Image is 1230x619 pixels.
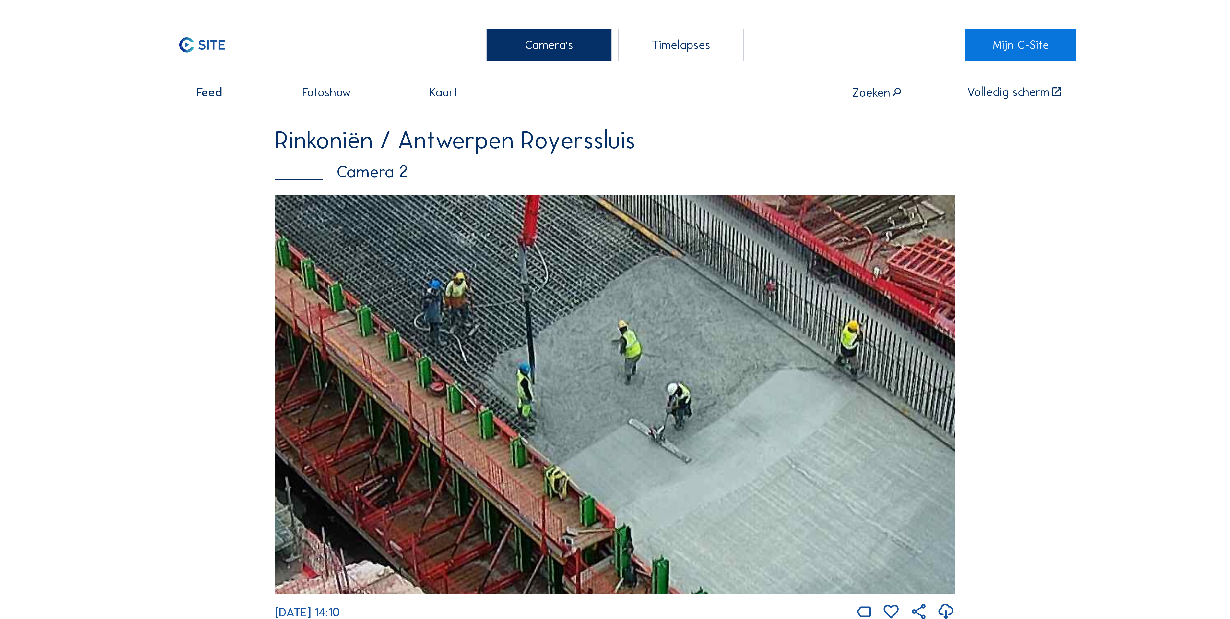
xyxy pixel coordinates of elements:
span: Kaart [429,86,458,98]
a: Mijn C-Site [965,29,1076,61]
img: Image [275,195,955,594]
span: Feed [196,86,222,98]
div: Zoeken [852,86,902,99]
div: Camera's [486,29,612,61]
div: Rinkoniën / Antwerpen Royerssluis [275,128,955,152]
div: Timelapses [618,29,744,61]
div: Volledig scherm [967,86,1049,98]
span: Fotoshow [302,86,351,98]
div: Camera 2 [275,164,955,180]
img: C-SITE Logo [154,29,250,61]
a: C-SITE Logo [154,29,264,61]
